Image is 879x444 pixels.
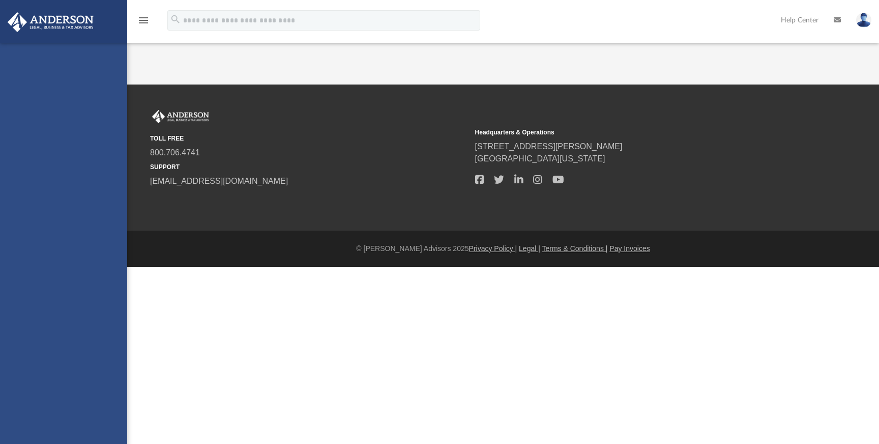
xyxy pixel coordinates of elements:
i: search [170,14,181,25]
img: Anderson Advisors Platinum Portal [5,12,97,32]
a: 800.706.4741 [150,148,200,157]
a: menu [137,19,150,26]
a: Pay Invoices [609,244,650,253]
img: User Pic [856,13,871,27]
a: [GEOGRAPHIC_DATA][US_STATE] [475,154,605,163]
a: Terms & Conditions | [542,244,608,253]
small: SUPPORT [150,162,468,172]
a: [EMAIL_ADDRESS][DOMAIN_NAME] [150,177,288,185]
a: [STREET_ADDRESS][PERSON_NAME] [475,142,623,151]
div: © [PERSON_NAME] Advisors 2025 [127,243,879,254]
a: Privacy Policy | [469,244,517,253]
img: Anderson Advisors Platinum Portal [150,110,211,123]
small: Headquarters & Operations [475,128,793,137]
i: menu [137,14,150,26]
a: Legal | [519,244,540,253]
small: TOLL FREE [150,134,468,143]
